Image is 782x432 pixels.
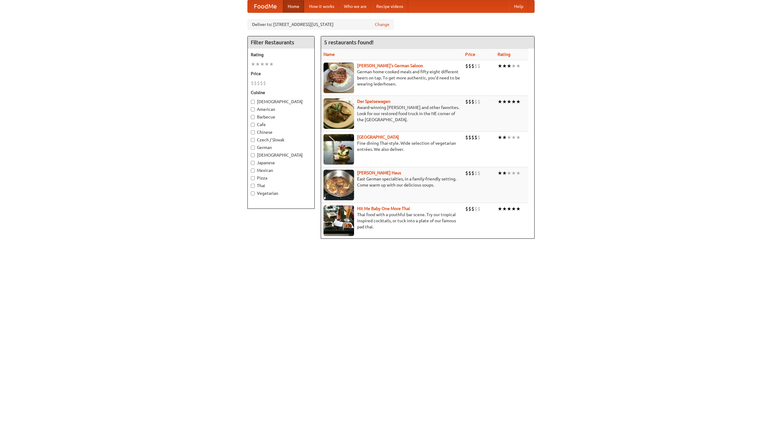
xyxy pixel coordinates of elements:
li: ★ [498,98,502,105]
div: Deliver to: [STREET_ADDRESS][US_STATE] [247,19,394,30]
h5: Cuisine [251,89,311,96]
li: $ [465,63,468,69]
li: ★ [498,170,502,176]
li: $ [474,98,477,105]
li: ★ [511,98,516,105]
label: Barbecue [251,114,311,120]
p: Award-winning [PERSON_NAME] and other favorites. Look for our restored food truck in the NE corne... [323,104,460,123]
li: $ [465,205,468,212]
a: Recipe videos [371,0,408,13]
a: Price [465,52,475,57]
li: $ [468,134,471,141]
li: ★ [251,61,255,67]
img: kohlhaus.jpg [323,170,354,200]
li: ★ [507,63,511,69]
li: ★ [502,63,507,69]
input: Mexican [251,169,255,172]
label: Pizza [251,175,311,181]
input: Barbecue [251,115,255,119]
li: ★ [255,61,260,67]
input: Czech / Slovak [251,138,255,142]
li: ★ [502,205,507,212]
input: American [251,107,255,111]
label: [DEMOGRAPHIC_DATA] [251,99,311,105]
label: Chinese [251,129,311,135]
label: Cafe [251,122,311,128]
a: [PERSON_NAME]'s German Saloon [357,63,423,68]
img: satay.jpg [323,134,354,165]
p: East German specialties, in a family-friendly setting. Come warm up with our delicious soups. [323,176,460,188]
li: ★ [260,61,265,67]
li: $ [251,80,254,86]
li: ★ [516,170,521,176]
img: esthers.jpg [323,63,354,93]
li: $ [471,134,474,141]
li: $ [474,63,477,69]
li: ★ [265,61,269,67]
a: Der Speisewagen [357,99,390,104]
a: FoodMe [248,0,283,13]
input: Chinese [251,130,255,134]
li: ★ [498,205,502,212]
img: speisewagen.jpg [323,98,354,129]
li: $ [471,170,474,176]
li: ★ [516,63,521,69]
input: Vegetarian [251,191,255,195]
li: $ [468,98,471,105]
label: [DEMOGRAPHIC_DATA] [251,152,311,158]
a: Name [323,52,335,57]
li: ★ [516,134,521,141]
li: $ [477,134,481,141]
li: ★ [507,134,511,141]
li: ★ [498,134,502,141]
input: Pizza [251,176,255,180]
label: Japanese [251,160,311,166]
li: ★ [511,170,516,176]
li: $ [471,98,474,105]
label: American [251,106,311,112]
a: Home [283,0,304,13]
label: Thai [251,183,311,189]
a: Help [509,0,528,13]
li: $ [260,80,263,86]
li: $ [468,170,471,176]
label: German [251,144,311,151]
li: ★ [507,170,511,176]
li: ★ [516,205,521,212]
input: Thai [251,184,255,188]
a: Hit Me Baby One More Thai [357,206,410,211]
li: $ [474,205,477,212]
li: $ [465,134,468,141]
li: $ [471,205,474,212]
label: Vegetarian [251,190,311,196]
li: $ [465,170,468,176]
b: [GEOGRAPHIC_DATA] [357,135,399,140]
li: $ [254,80,257,86]
li: ★ [502,134,507,141]
p: German home-cooked meals and fifty-eight different beers on tap. To get more authentic, you'd nee... [323,69,460,87]
input: Japanese [251,161,255,165]
li: ★ [511,205,516,212]
p: Fine dining Thai-style. Wide selection of vegetarian entrées. We also deliver. [323,140,460,152]
li: $ [477,170,481,176]
label: Mexican [251,167,311,173]
li: $ [474,170,477,176]
a: [PERSON_NAME] Haus [357,170,401,175]
li: ★ [511,134,516,141]
li: ★ [507,205,511,212]
li: $ [474,134,477,141]
input: [DEMOGRAPHIC_DATA] [251,153,255,157]
li: ★ [511,63,516,69]
input: [DEMOGRAPHIC_DATA] [251,100,255,104]
li: $ [477,205,481,212]
li: $ [471,63,474,69]
li: ★ [498,63,502,69]
img: babythai.jpg [323,205,354,236]
input: German [251,146,255,150]
a: Rating [498,52,510,57]
li: $ [468,205,471,212]
li: $ [465,98,468,105]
